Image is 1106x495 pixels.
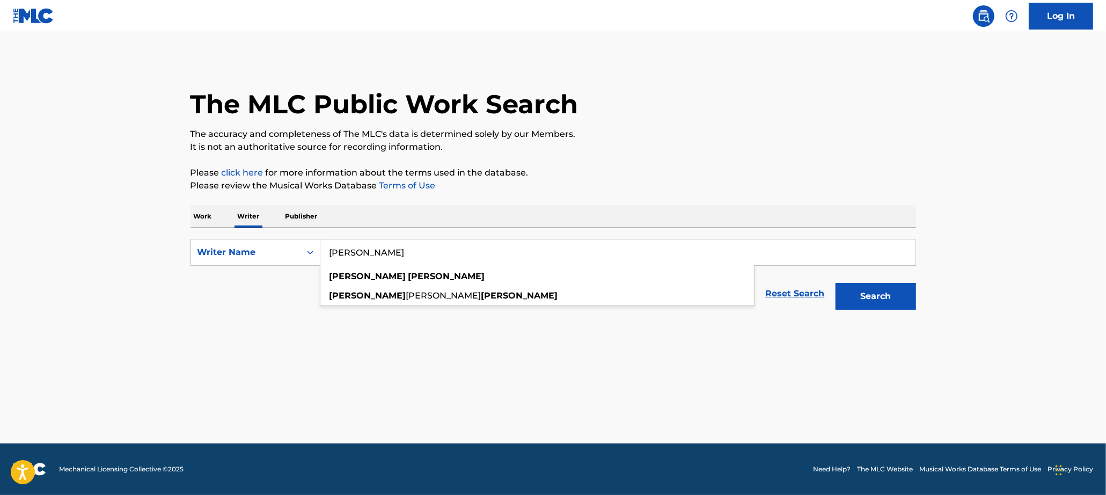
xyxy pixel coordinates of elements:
strong: [PERSON_NAME] [329,271,406,281]
img: MLC Logo [13,8,54,24]
a: Terms of Use [377,180,436,191]
a: click here [222,168,263,178]
img: help [1005,10,1018,23]
a: The MLC Website [857,464,913,474]
iframe: Chat Widget [1052,443,1106,495]
div: Help [1001,5,1022,27]
button: Search [836,283,916,310]
div: Writer Name [197,246,294,259]
a: Log In [1029,3,1093,30]
strong: [PERSON_NAME] [329,290,406,301]
strong: [PERSON_NAME] [408,271,485,281]
form: Search Form [191,239,916,315]
p: It is not an authoritative source for recording information. [191,141,916,154]
div: Drag [1056,454,1062,486]
h1: The MLC Public Work Search [191,88,578,120]
p: Publisher [282,205,321,228]
p: Please for more information about the terms used in the database. [191,166,916,179]
strong: [PERSON_NAME] [481,290,558,301]
a: Reset Search [760,282,830,305]
img: search [977,10,990,23]
img: logo [13,463,46,476]
a: Privacy Policy [1048,464,1093,474]
a: Public Search [973,5,994,27]
span: [PERSON_NAME] [406,290,481,301]
span: Mechanical Licensing Collective © 2025 [59,464,184,474]
p: The accuracy and completeness of The MLC's data is determined solely by our Members. [191,128,916,141]
a: Need Help? [813,464,851,474]
p: Work [191,205,215,228]
p: Writer [235,205,263,228]
a: Musical Works Database Terms of Use [919,464,1041,474]
p: Please review the Musical Works Database [191,179,916,192]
